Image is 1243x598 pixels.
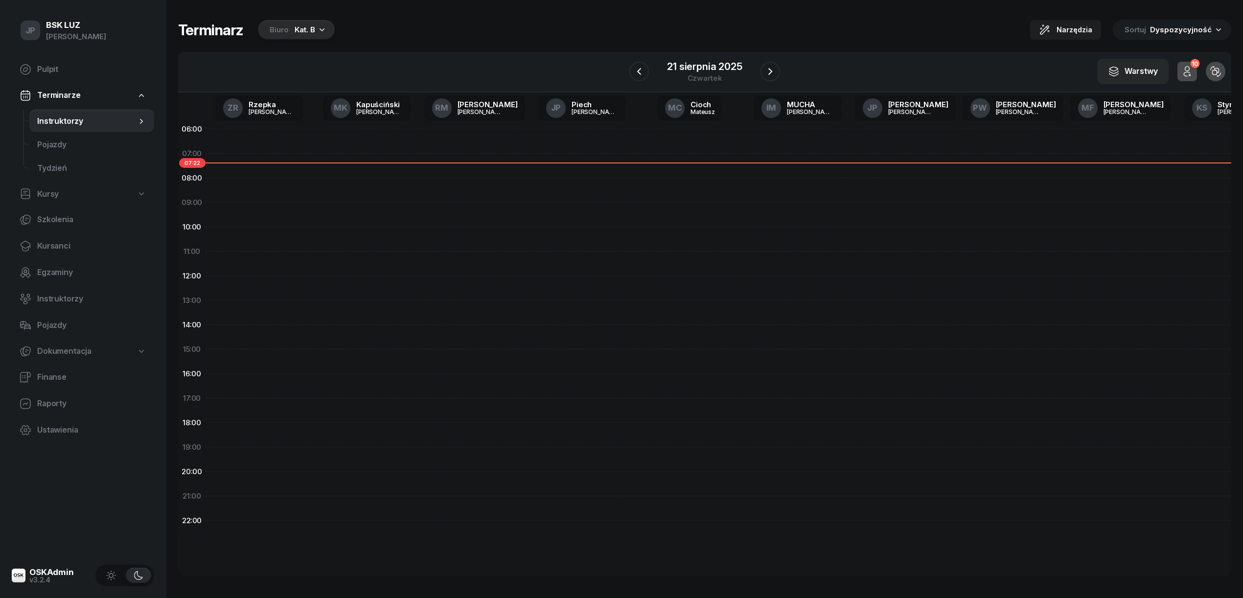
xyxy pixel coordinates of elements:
div: [PERSON_NAME] [458,109,505,115]
div: [PERSON_NAME] [356,109,403,115]
span: KS [1197,104,1208,112]
div: 14:00 [178,313,206,337]
div: [PERSON_NAME] [1104,109,1151,115]
span: IM [766,104,777,112]
span: JP [867,104,877,112]
img: logo-xs@2x.png [12,569,25,582]
div: [PERSON_NAME] [458,101,518,108]
div: 18:00 [178,411,206,435]
span: Terminarze [37,89,80,102]
span: MC [668,104,682,112]
span: Instruktorzy [37,293,146,305]
span: PW [973,104,987,112]
span: Pojazdy [37,138,146,151]
a: MKKapuściński[PERSON_NAME] [323,95,411,121]
a: Kursy [12,183,154,206]
a: MCCiochMateusz [657,95,723,121]
div: Biuro [270,24,289,36]
a: Finanse [12,366,154,389]
div: [PERSON_NAME] [249,109,296,115]
a: JP[PERSON_NAME][PERSON_NAME] [855,95,956,121]
button: BiuroKat. B [255,20,335,40]
span: RM [435,104,448,112]
a: IMMUCHA[PERSON_NAME] [754,95,842,121]
span: Raporty [37,397,146,410]
div: [PERSON_NAME] [787,109,834,115]
div: 21:00 [178,484,206,508]
a: Dokumentacja [12,340,154,363]
div: Mateusz [691,109,715,115]
h1: Terminarz [178,21,243,39]
span: Dokumentacja [37,345,92,358]
button: Warstwy [1097,59,1169,84]
a: Tydzień [29,157,154,180]
div: Warstwy [1108,65,1158,78]
a: ZRRzepka[PERSON_NAME] [215,95,303,121]
div: 12:00 [178,264,206,288]
span: Pojazdy [37,319,146,332]
a: Terminarze [12,84,154,107]
div: Cioch [691,101,715,108]
div: czwartek [667,74,742,82]
span: Egzaminy [37,266,146,279]
a: Pojazdy [12,314,154,337]
span: ZR [228,104,238,112]
div: 11:00 [178,239,206,264]
a: PW[PERSON_NAME][PERSON_NAME] [963,95,1064,121]
div: Rzepka [249,101,296,108]
div: 22:00 [178,508,206,533]
div: 19:00 [178,435,206,460]
div: Piech [572,101,619,108]
div: Kat. B [295,24,315,36]
div: 15:00 [178,337,206,362]
span: Dyspozycyjność [1150,25,1212,34]
span: Finanse [37,371,146,384]
div: 10:00 [178,215,206,239]
span: JP [25,26,36,35]
div: 10 [1190,59,1199,69]
div: OSKAdmin [29,568,74,576]
span: Narzędzia [1057,24,1092,36]
div: 06:00 [178,117,206,141]
div: 21 sierpnia 2025 [667,62,742,71]
div: [PERSON_NAME] [888,109,935,115]
span: Pulpit [37,63,146,76]
a: Raporty [12,392,154,415]
div: 13:00 [178,288,206,313]
a: Kursanci [12,234,154,258]
a: Instruktorzy [29,110,154,133]
span: JP [551,104,561,112]
span: Sortuj [1125,23,1148,36]
div: 16:00 [178,362,206,386]
span: Kursanci [37,240,146,253]
span: Instruktorzy [37,115,137,128]
span: Szkolenia [37,213,146,226]
div: 09:00 [178,190,206,215]
span: MF [1082,104,1094,112]
div: [PERSON_NAME] [996,109,1043,115]
div: [PERSON_NAME] [572,109,619,115]
a: Pulpit [12,58,154,81]
div: [PERSON_NAME] [996,101,1056,108]
button: Narzędzia [1030,20,1101,40]
button: Sortuj Dyspozycyjność [1113,20,1231,40]
a: RM[PERSON_NAME][PERSON_NAME] [424,95,526,121]
a: Szkolenia [12,208,154,231]
div: 17:00 [178,386,206,411]
div: BSK LUZ [46,21,106,29]
a: Pojazdy [29,133,154,157]
div: Kapuściński [356,101,403,108]
span: Ustawienia [37,424,146,437]
div: [PERSON_NAME] [46,30,106,43]
span: Kursy [37,188,59,201]
span: MK [334,104,347,112]
a: MF[PERSON_NAME][PERSON_NAME] [1070,95,1172,121]
a: JPPiech[PERSON_NAME] [538,95,626,121]
div: [PERSON_NAME] [1104,101,1164,108]
a: Ustawienia [12,418,154,442]
div: 20:00 [178,460,206,484]
span: Tydzień [37,162,146,175]
a: Instruktorzy [12,287,154,311]
a: Egzaminy [12,261,154,284]
span: 07:22 [179,158,206,168]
